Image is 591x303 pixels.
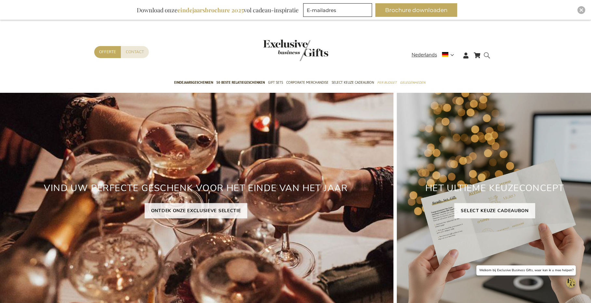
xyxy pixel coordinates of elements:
[400,79,425,86] span: Gelegenheden
[174,79,213,86] span: Eindejaarsgeschenken
[177,6,244,14] b: eindejaarsbrochure 2025
[303,3,374,19] form: marketing offers and promotions
[412,51,458,59] div: Nederlands
[377,79,397,86] span: Per Budget
[412,51,437,59] span: Nederlands
[263,40,328,61] img: Exclusive Business gifts logo
[454,203,535,218] a: SELECT KEUZE CADEAUBON
[94,46,121,58] a: Offerte
[303,3,372,17] input: E-mailadres
[332,79,374,86] span: Select Keuze Cadeaubon
[579,8,583,12] img: Close
[286,79,328,86] span: Corporate Merchandise
[121,46,149,58] a: Contact
[216,79,265,86] span: 50 beste relatiegeschenken
[268,79,283,86] span: Gift Sets
[577,6,585,14] div: Close
[145,203,248,218] a: ONTDEK ONZE EXCLUSIEVE SELECTIE
[134,3,302,17] div: Download onze vol cadeau-inspiratie
[375,3,457,17] button: Brochure downloaden
[263,40,296,61] a: store logo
